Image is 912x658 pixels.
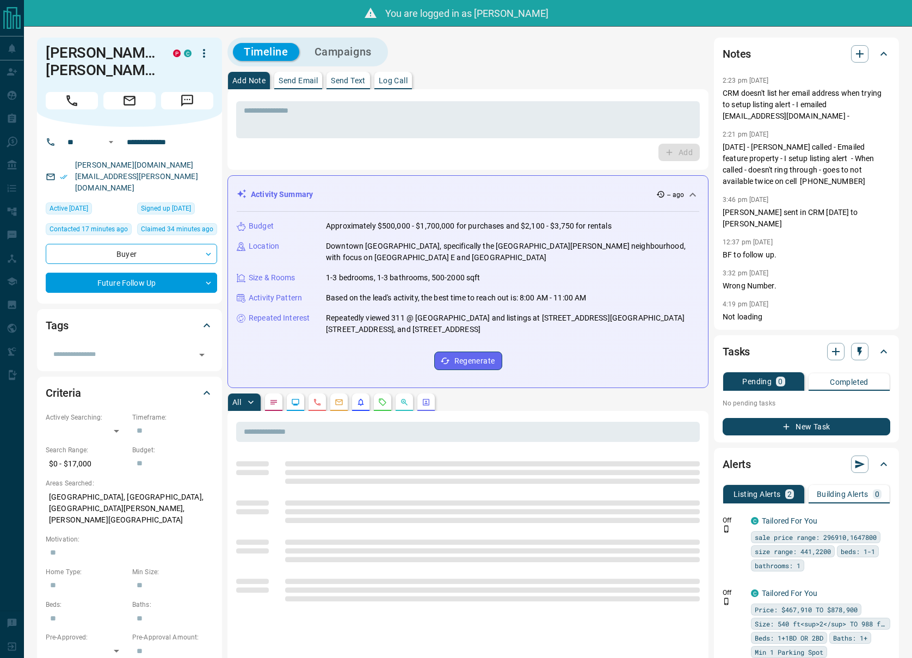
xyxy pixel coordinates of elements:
[46,478,213,488] p: Areas Searched:
[132,567,213,577] p: Min Size:
[841,546,875,557] span: beds: 1-1
[723,451,890,477] div: Alerts
[46,44,157,79] h1: [PERSON_NAME] [PERSON_NAME]
[335,398,343,407] svg: Emails
[326,272,480,284] p: 1-3 bedrooms, 1-3 bathrooms, 500-2000 sqft
[46,413,127,422] p: Actively Searching:
[249,292,302,304] p: Activity Pattern
[434,352,502,370] button: Regenerate
[817,490,868,498] p: Building Alerts
[141,224,213,235] span: Claimed 34 minutes ago
[723,588,744,598] p: Off
[251,189,313,200] p: Activity Summary
[778,378,782,385] p: 0
[132,632,213,642] p: Pre-Approval Amount:
[132,413,213,422] p: Timeframe:
[723,456,751,473] h2: Alerts
[50,224,128,235] span: Contacted 17 minutes ago
[232,398,241,406] p: All
[331,77,366,84] p: Send Text
[723,88,890,122] p: CRM doesn't list her email address when trying to setup listing alert - I emailed [EMAIL_ADDRESS]...
[161,92,213,109] span: Message
[46,244,217,264] div: Buyer
[103,92,156,109] span: Email
[132,600,213,610] p: Baths:
[723,311,890,323] p: Not loading
[755,560,800,571] span: bathrooms: 1
[723,196,769,204] p: 3:46 pm [DATE]
[723,515,744,525] p: Off
[132,445,213,455] p: Budget:
[249,241,279,252] p: Location
[233,43,299,61] button: Timeline
[667,190,684,200] p: -- ago
[50,203,88,214] span: Active [DATE]
[723,343,750,360] h2: Tasks
[762,516,817,525] a: Tailored For You
[194,347,209,362] button: Open
[173,50,181,57] div: property.ca
[326,241,699,263] p: Downtown [GEOGRAPHIC_DATA], specifically the [GEOGRAPHIC_DATA][PERSON_NAME] neighbourhood, with f...
[723,418,890,435] button: New Task
[46,534,213,544] p: Motivation:
[723,131,769,138] p: 2:21 pm [DATE]
[723,207,890,230] p: [PERSON_NAME] sent in CRM [DATE] to [PERSON_NAME]
[46,273,217,293] div: Future Follow Up
[723,269,769,277] p: 3:32 pm [DATE]
[742,378,772,385] p: Pending
[755,604,858,615] span: Price: $467,910 TO $878,900
[723,525,730,533] svg: Push Notification Only
[723,77,769,84] p: 2:23 pm [DATE]
[326,292,586,304] p: Based on the lead's activity, the best time to reach out is: 8:00 AM - 11:00 AM
[46,92,98,109] span: Call
[46,223,132,238] div: Wed Oct 15 2025
[723,598,730,605] svg: Push Notification Only
[184,50,192,57] div: condos.ca
[723,41,890,67] div: Notes
[279,77,318,84] p: Send Email
[723,300,769,308] p: 4:19 pm [DATE]
[762,589,817,598] a: Tailored For You
[46,632,127,642] p: Pre-Approved:
[755,546,831,557] span: size range: 441,2200
[833,632,867,643] span: Baths: 1+
[875,490,879,498] p: 0
[104,136,118,149] button: Open
[249,272,295,284] p: Size & Rooms
[137,202,217,218] div: Fri Oct 20 2023
[46,384,81,402] h2: Criteria
[46,312,213,339] div: Tags
[723,280,890,292] p: Wrong Number.
[755,532,877,543] span: sale price range: 296910,1647800
[249,312,310,324] p: Repeated Interest
[291,398,300,407] svg: Lead Browsing Activity
[232,77,266,84] p: Add Note
[46,380,213,406] div: Criteria
[755,632,823,643] span: Beds: 1+1BD OR 2BD
[723,339,890,365] div: Tasks
[269,398,278,407] svg: Notes
[422,398,430,407] svg: Agent Actions
[249,220,274,232] p: Budget
[326,312,699,335] p: Repeatedly viewed 311 @ [GEOGRAPHIC_DATA] and listings at [STREET_ADDRESS][GEOGRAPHIC_DATA][STREE...
[755,647,823,657] span: Min 1 Parking Spot
[385,8,549,19] span: You are logged in as [PERSON_NAME]
[723,142,890,187] p: [DATE] - [PERSON_NAME] called - Emailed feature property - I setup listing alert - When called - ...
[379,77,408,84] p: Log Call
[723,238,773,246] p: 12:37 pm [DATE]
[723,249,890,261] p: BF to follow up.
[751,589,759,597] div: condos.ca
[356,398,365,407] svg: Listing Alerts
[141,203,191,214] span: Signed up [DATE]
[751,517,759,525] div: condos.ca
[60,173,67,181] svg: Email Verified
[830,378,868,386] p: Completed
[46,445,127,455] p: Search Range:
[46,600,127,610] p: Beds:
[304,43,383,61] button: Campaigns
[723,45,751,63] h2: Notes
[237,185,699,205] div: Activity Summary-- ago
[755,618,886,629] span: Size: 540 ft<sup>2</sup> TO 988 ft<sup>2</sup>
[46,488,213,529] p: [GEOGRAPHIC_DATA], [GEOGRAPHIC_DATA], [GEOGRAPHIC_DATA][PERSON_NAME], [PERSON_NAME][GEOGRAPHIC_DATA]
[75,161,198,192] a: [PERSON_NAME][DOMAIN_NAME][EMAIL_ADDRESS][PERSON_NAME][DOMAIN_NAME]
